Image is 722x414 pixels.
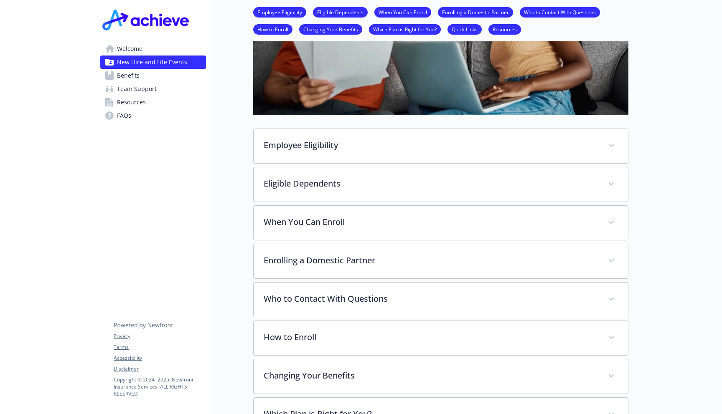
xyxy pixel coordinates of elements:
[253,25,292,33] a: How to Enroll
[447,25,482,33] a: Quick Links
[264,331,598,343] p: How to Enroll
[117,42,142,56] span: Welcome
[254,244,628,278] div: Enrolling a Domestic Partner
[253,8,306,16] a: Employee Eligibility
[264,293,598,305] p: Who to Contact With Questions
[117,82,157,96] span: Team Support
[114,365,206,373] a: Disclaimer
[299,25,362,33] a: Changing Your Benefits
[369,25,441,33] a: Which Plan is Right for You?
[100,96,206,109] a: Resources
[114,343,206,351] a: Terms
[254,206,628,240] div: When You Can Enroll
[264,139,598,151] p: Employee Eligibility
[254,167,628,202] div: Eligible Dependents
[264,369,598,382] p: Changing Your Benefits
[100,42,206,56] a: Welcome
[254,283,628,317] div: Who to Contact With Questions
[254,321,628,355] div: How to Enroll
[438,8,513,16] a: Enrolling a Domestic Partner
[264,216,598,228] p: When You Can Enroll
[114,354,206,362] a: Accessibility
[114,333,206,340] a: Privacy
[114,376,206,397] p: Copyright © 2024 - 2025 , Newfront Insurance Services, ALL RIGHTS RESERVED
[117,109,131,122] span: FAQs
[313,8,368,16] a: Eligible Dependents
[374,8,431,16] a: When You Can Enroll
[100,69,206,82] a: Benefits
[488,25,521,33] a: Resources
[100,82,206,96] a: Team Support
[100,56,206,69] a: New Hire and Life Events
[520,8,600,16] a: Who to Contact With Questions
[264,177,598,190] p: Eligible Dependents
[117,69,140,82] span: Benefits
[117,56,187,69] span: New Hire and Life Events
[100,109,206,122] a: FAQs
[264,254,598,267] p: Enrolling a Domestic Partner
[254,359,628,394] div: Changing Your Benefits
[254,129,628,163] div: Employee Eligibility
[117,96,146,109] span: Resources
